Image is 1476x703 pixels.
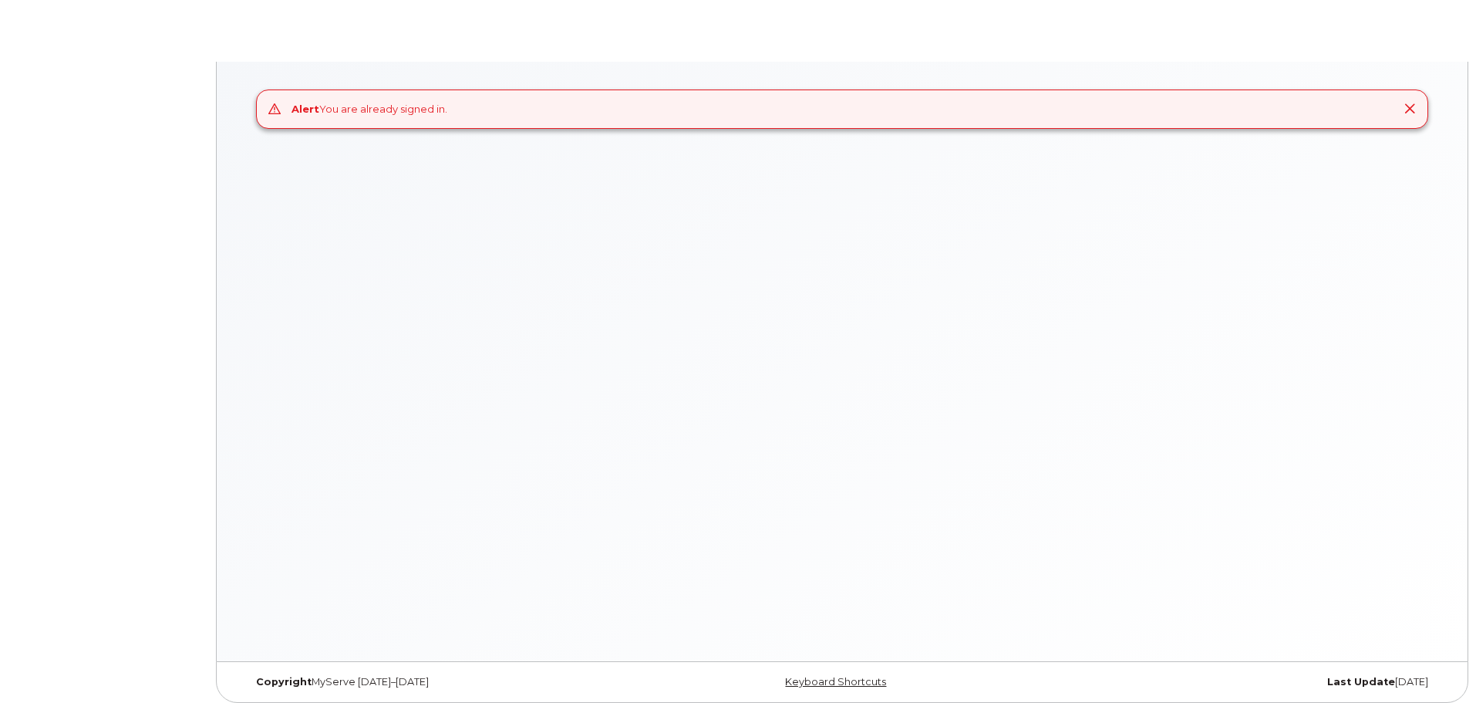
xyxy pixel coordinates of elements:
strong: Last Update [1327,676,1395,688]
strong: Alert [291,103,319,115]
a: Keyboard Shortcuts [785,676,886,688]
strong: Copyright [256,676,312,688]
div: You are already signed in. [291,102,447,117]
div: [DATE] [1041,676,1440,688]
div: MyServe [DATE]–[DATE] [244,676,643,688]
